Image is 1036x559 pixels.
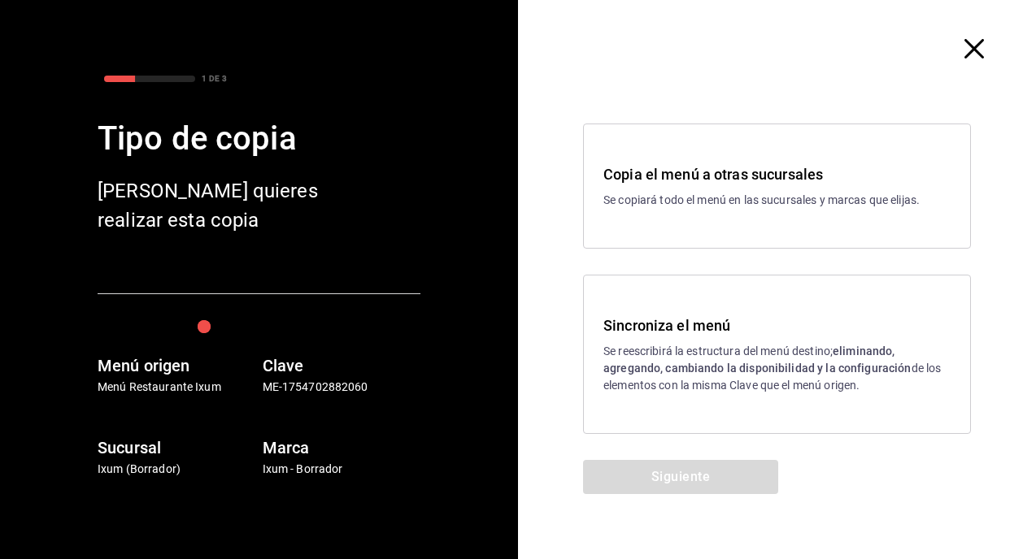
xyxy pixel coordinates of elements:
[98,379,256,396] p: Menú Restaurante Ixum
[98,435,256,461] h6: Sucursal
[98,176,358,235] div: [PERSON_NAME] quieres realizar esta copia
[603,314,951,336] h3: Sincroniza el menú
[603,163,951,185] h3: Copia el menú a otras sucursales
[98,115,420,163] div: Tipo de copia
[263,461,421,478] p: Ixum - Borrador
[603,192,951,209] p: Se copiará todo el menú en las sucursales y marcas que elijas.
[263,379,421,396] p: ME-1754702882060
[263,353,421,379] h6: Clave
[98,353,256,379] h6: Menú origen
[263,435,421,461] h6: Marca
[603,343,951,394] p: Se reescribirá la estructura del menú destino; de los elementos con la misma Clave que el menú or...
[202,72,227,84] div: 1 DE 3
[98,461,256,478] p: Ixum (Borrador)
